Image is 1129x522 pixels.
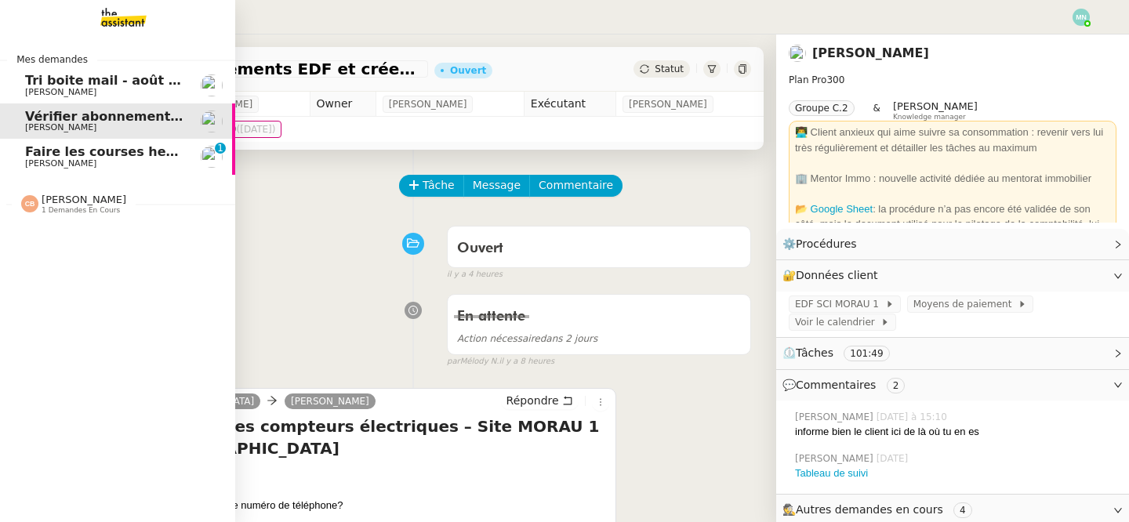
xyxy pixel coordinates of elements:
[782,235,864,253] span: ⚙️
[812,45,929,60] a: [PERSON_NAME]
[42,206,120,215] span: 1 demandes en cours
[796,346,833,359] span: Tâches
[447,268,503,281] span: il y a 4 heures
[450,66,486,75] div: Ouvert
[447,287,473,299] span: false
[463,175,530,197] button: Message
[42,194,126,205] span: [PERSON_NAME]
[782,503,978,516] span: 🕵️
[877,451,912,466] span: [DATE]
[201,111,223,132] img: users%2FW7e7b233WjXBv8y9FJp8PJv22Cs1%2Favatar%2F21b3669d-5595-472e-a0ea-de11407c45ae
[82,415,609,459] h4: Re: Vérification des compteurs électriques – Site MORAU 1 – 51100 [GEOGRAPHIC_DATA]
[457,310,525,324] span: En attente
[25,87,96,97] span: [PERSON_NAME]
[457,241,503,256] span: Ouvert
[789,74,826,85] span: Plan Pro
[795,201,1110,248] div: : la procédure n’a pas encore été validée de son côté, mais le document utilisé pour le pilotage ...
[782,266,884,285] span: 🔐
[796,503,943,516] span: Autres demandes en cours
[399,175,464,197] button: Tâche
[82,61,422,77] span: Vérifier abonnements EDF et créer tableau consommation
[796,379,876,391] span: Commentaires
[82,467,609,483] div: Bonjour,
[776,338,1129,368] div: ⏲️Tâches 101:49
[796,237,857,250] span: Procédures
[893,113,966,121] span: Knowledge manager
[389,96,467,112] span: [PERSON_NAME]
[201,146,223,168] img: users%2FSOpzwpywf0ff3GVMrjy6wZgYrbV2%2Favatar%2F1615313811401.jpeg
[447,355,460,368] span: par
[782,379,911,391] span: 💬
[795,125,1110,155] div: 👨‍💻 Client anxieux qui aime suivre sa consommation : revenir vers lui très régulièrement et détai...
[237,124,276,135] span: ([DATE])
[795,171,1110,187] div: 🏢 Mentor Immo : nouvelle activité dédiée au mentorat immobilier
[629,96,707,112] span: [PERSON_NAME]
[796,269,878,281] span: Données client
[499,355,554,368] span: il y a 8 heures
[795,314,880,330] span: Voir le calendrier
[201,74,223,96] img: users%2F9mvJqJUvllffspLsQzytnd0Nt4c2%2Favatar%2F82da88e3-d90d-4e39-b37d-dcb7941179ae
[7,52,97,67] span: Mes demandes
[776,260,1129,291] div: 🔐Données client
[844,346,889,361] nz-tag: 101:49
[795,451,877,466] span: [PERSON_NAME]
[25,144,258,159] span: Faire les courses hebdomadaires
[795,467,868,479] a: Tableau de suivi
[423,176,455,194] span: Tâche
[447,355,554,368] small: Mélody N.
[217,143,223,157] p: 1
[873,100,880,121] span: &
[25,122,96,132] span: [PERSON_NAME]
[877,410,950,424] span: [DATE] à 15:10
[25,109,436,124] span: Vérifier abonnements EDF et créer tableau consommation
[457,333,597,344] span: dans 2 jours
[25,158,96,169] span: [PERSON_NAME]
[953,502,972,518] nz-tag: 4
[782,346,902,359] span: ⏲️
[795,203,873,215] a: 📂 Google Sheet
[215,143,226,154] nz-badge-sup: 1
[473,176,521,194] span: Message
[887,378,906,393] nz-tag: 2
[524,92,615,117] td: Exécutant
[795,296,885,312] span: EDF SCI MORAU 1
[82,498,609,513] div: Pouvez-vous me transmettre votre numéro de téléphone?
[25,73,203,88] span: Tri boite mail - août 2025
[529,175,623,197] button: Commentaire
[285,394,376,408] a: [PERSON_NAME]
[310,92,376,117] td: Owner
[776,370,1129,401] div: 💬Commentaires 2
[776,229,1129,259] div: ⚙️Procédures
[506,393,559,408] span: Répondre
[795,410,877,424] span: [PERSON_NAME]
[893,100,978,112] span: [PERSON_NAME]
[655,63,684,74] span: Statut
[913,296,1018,312] span: Moyens de paiement
[893,100,978,121] app-user-label: Knowledge manager
[21,195,38,212] img: svg
[1073,9,1090,26] img: svg
[447,219,473,231] span: false
[789,100,855,116] nz-tag: Groupe C.2
[539,176,613,194] span: Commentaire
[789,45,806,62] img: users%2FW7e7b233WjXBv8y9FJp8PJv22Cs1%2Favatar%2F21b3669d-5595-472e-a0ea-de11407c45ae
[457,333,540,344] span: Action nécessaire
[826,74,844,85] span: 300
[501,392,579,409] button: Répondre
[795,424,1116,440] div: informe bien le client ici de là où tu en es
